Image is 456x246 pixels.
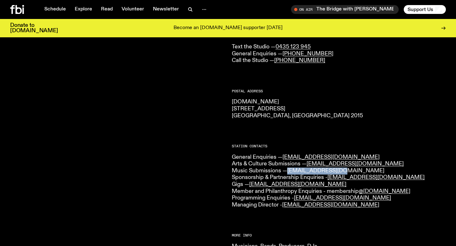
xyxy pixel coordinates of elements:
[291,5,399,14] button: On AirThe Bridge with [PERSON_NAME]
[232,234,446,237] h2: More Info
[174,25,282,31] p: Become an [DOMAIN_NAME] supporter [DATE]
[232,145,446,148] h2: Station Contacts
[118,5,148,14] a: Volunteer
[307,161,404,167] a: [EMAIL_ADDRESS][DOMAIN_NAME]
[294,195,391,201] a: [EMAIL_ADDRESS][DOMAIN_NAME]
[282,154,380,160] a: [EMAIL_ADDRESS][DOMAIN_NAME]
[149,5,183,14] a: Newsletter
[232,89,446,93] h2: Postal Address
[408,7,433,12] span: Support Us
[287,168,384,174] a: [EMAIL_ADDRESS][DOMAIN_NAME]
[282,51,333,57] a: [PHONE_NUMBER]
[232,99,446,119] p: [DOMAIN_NAME] [STREET_ADDRESS] [GEOGRAPHIC_DATA], [GEOGRAPHIC_DATA] 2015
[71,5,96,14] a: Explore
[232,44,446,64] p: Text the Studio — General Enquiries — Call the Studio —
[327,175,425,180] a: [EMAIL_ADDRESS][DOMAIN_NAME]
[274,58,325,63] a: [PHONE_NUMBER]
[282,202,379,208] a: [EMAIL_ADDRESS][DOMAIN_NAME]
[41,5,70,14] a: Schedule
[359,188,410,194] a: @[DOMAIN_NAME]
[249,181,346,187] a: [EMAIL_ADDRESS][DOMAIN_NAME]
[97,5,117,14] a: Read
[232,154,446,209] p: General Enquiries — Arts & Culture Submissions — Music Submissions — Sponsorship & Partnership En...
[10,23,58,34] h3: Donate to [DOMAIN_NAME]
[275,44,311,50] a: 0435 123 945
[404,5,446,14] button: Support Us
